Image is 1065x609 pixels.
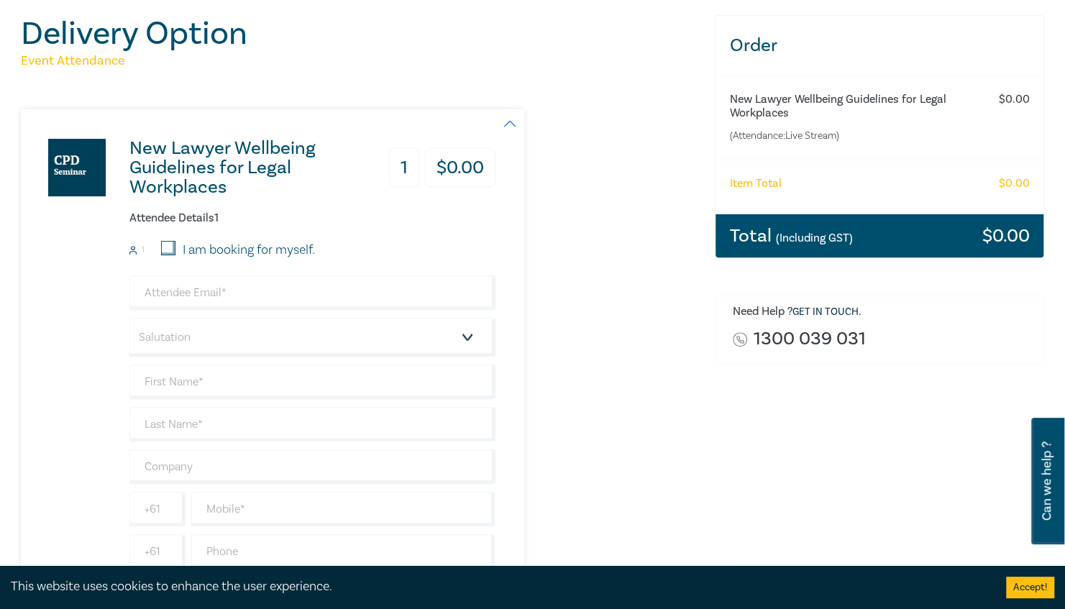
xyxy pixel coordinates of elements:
[1006,577,1054,598] button: Accept cookies
[776,231,853,245] small: (Including GST)
[142,245,145,255] small: 1
[792,306,859,319] a: Get in touch
[998,177,1029,191] h6: $ 0.00
[753,329,865,349] a: 1300 039 031
[998,93,1029,106] h6: $ 0.00
[129,449,495,484] input: Company
[716,16,1044,75] h3: Order
[129,492,186,526] input: +61
[191,534,495,569] input: Phone
[48,139,106,196] img: New Lawyer Wellbeing Guidelines for Legal Workplaces
[21,52,698,70] h5: Event Attendance
[129,211,495,225] h6: Attendee Details 1
[730,93,972,120] h6: New Lawyer Wellbeing Guidelines for Legal Workplaces
[129,139,366,197] h3: New Lawyer Wellbeing Guidelines for Legal Workplaces
[425,148,495,188] h3: $ 0.00
[129,534,186,569] input: +61
[730,177,782,191] h6: Item Total
[191,492,495,526] input: Mobile*
[11,577,984,596] div: This website uses cookies to enhance the user experience.
[129,275,495,310] input: Attendee Email*
[183,241,315,260] label: I am booking for myself.
[730,129,972,143] small: (Attendance: Live Stream )
[389,148,419,188] h3: 1
[1040,426,1053,536] span: Can we help ?
[129,407,495,441] input: Last Name*
[129,365,495,399] input: First Name*
[733,305,1033,319] h6: Need Help ? .
[21,15,698,52] h1: Delivery Option
[730,226,853,245] h3: Total
[982,226,1029,245] h3: $ 0.00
